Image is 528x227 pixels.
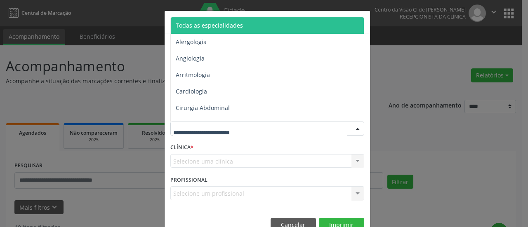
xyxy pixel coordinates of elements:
h5: Relatório de agendamentos [170,16,265,27]
button: Close [354,11,370,31]
label: CLÍNICA [170,141,193,154]
span: Cirurgia Abdominal [176,104,230,112]
span: Alergologia [176,38,207,46]
span: Arritmologia [176,71,210,79]
span: Angiologia [176,54,205,62]
span: Cardiologia [176,87,207,95]
span: Todas as especialidades [176,21,243,29]
span: Cirurgia Bariatrica [176,120,226,128]
label: PROFISSIONAL [170,173,207,186]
